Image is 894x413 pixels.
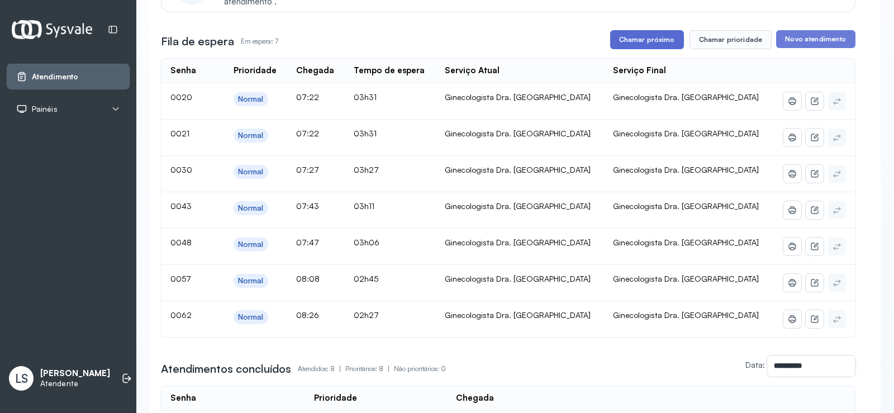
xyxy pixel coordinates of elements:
span: 03h27 [354,165,379,174]
div: Normal [238,131,264,140]
span: 07:43 [296,201,319,211]
span: 08:26 [296,310,319,320]
span: Ginecologista Dra. [GEOGRAPHIC_DATA] [613,310,759,320]
span: Ginecologista Dra. [GEOGRAPHIC_DATA] [613,238,759,247]
span: 07:47 [296,238,319,247]
div: Normal [238,276,264,286]
span: 0057 [170,274,191,283]
div: Normal [238,167,264,177]
span: 02h45 [354,274,378,283]
span: 0043 [170,201,192,211]
span: | [339,364,341,373]
span: 07:27 [296,165,319,174]
span: Ginecologista Dra. [GEOGRAPHIC_DATA] [613,165,759,174]
span: 03h31 [354,92,377,102]
div: Ginecologista Dra. [GEOGRAPHIC_DATA] [445,92,595,102]
span: Ginecologista Dra. [GEOGRAPHIC_DATA] [613,274,759,283]
div: Senha [170,65,196,76]
span: | [388,364,389,373]
span: Ginecologista Dra. [GEOGRAPHIC_DATA] [613,92,759,102]
img: Logotipo do estabelecimento [12,20,92,39]
div: Tempo de espera [354,65,425,76]
p: Em espera: 7 [241,34,278,49]
p: Não prioritários: 0 [394,361,446,377]
span: 0062 [170,310,192,320]
span: 0020 [170,92,192,102]
div: Prioridade [314,393,357,403]
label: Data: [745,360,765,369]
span: Painéis [32,105,58,114]
span: Atendimento [32,72,78,82]
div: Serviço Final [613,65,666,76]
div: Ginecologista Dra. [GEOGRAPHIC_DATA] [445,129,595,139]
h3: Atendimentos concluídos [161,361,291,377]
span: 07:22 [296,92,319,102]
div: Normal [238,203,264,213]
div: Normal [238,94,264,104]
div: Normal [238,312,264,322]
p: Atendidos: 8 [298,361,345,377]
div: Ginecologista Dra. [GEOGRAPHIC_DATA] [445,310,595,320]
span: Ginecologista Dra. [GEOGRAPHIC_DATA] [613,201,759,211]
span: 03h31 [354,129,377,138]
div: Ginecologista Dra. [GEOGRAPHIC_DATA] [445,274,595,284]
span: 0048 [170,238,192,247]
div: Chegada [296,65,334,76]
span: 03h11 [354,201,374,211]
div: Senha [170,393,196,403]
div: Ginecologista Dra. [GEOGRAPHIC_DATA] [445,201,595,211]
div: Serviço Atual [445,65,500,76]
span: 0021 [170,129,189,138]
h3: Fila de espera [161,34,234,49]
button: Chamar próximo [610,30,684,49]
p: Atendente [40,379,110,388]
span: 0030 [170,165,192,174]
p: Prioritários: 8 [345,361,394,377]
span: 07:22 [296,129,319,138]
p: [PERSON_NAME] [40,368,110,379]
div: Ginecologista Dra. [GEOGRAPHIC_DATA] [445,165,595,175]
span: 02h27 [354,310,379,320]
button: Chamar prioridade [689,30,772,49]
button: Novo atendimento [776,30,855,48]
span: 03h06 [354,238,379,247]
div: Ginecologista Dra. [GEOGRAPHIC_DATA] [445,238,595,248]
div: Prioridade [234,65,277,76]
a: Atendimento [16,71,120,82]
span: 08:08 [296,274,320,283]
div: Normal [238,240,264,249]
span: Ginecologista Dra. [GEOGRAPHIC_DATA] [613,129,759,138]
div: Chegada [456,393,494,403]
